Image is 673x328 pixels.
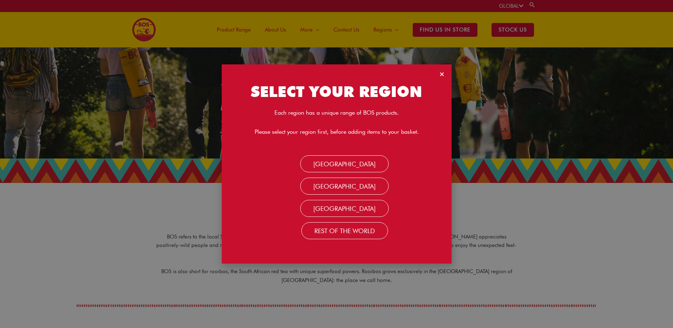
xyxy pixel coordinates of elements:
[229,82,445,102] h2: SELECT YOUR REGION
[229,159,445,235] nav: Menu
[439,71,445,77] a: Close
[300,155,389,172] a: [GEOGRAPHIC_DATA]
[301,222,388,239] a: Rest Of the World
[229,108,445,117] p: Each region has a unique range of BOS products.
[300,178,389,195] a: [GEOGRAPHIC_DATA]
[229,127,445,136] p: Please select your region first, before adding items to your basket.
[300,200,389,217] a: [GEOGRAPHIC_DATA]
